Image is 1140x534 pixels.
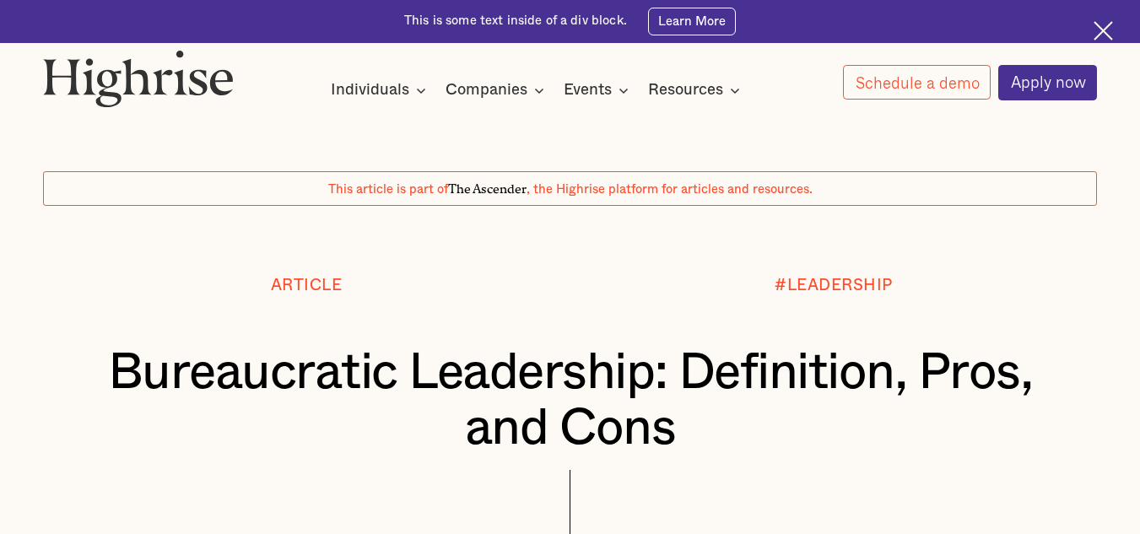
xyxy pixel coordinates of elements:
[404,13,627,30] div: This is some text inside of a div block.
[328,183,448,196] span: This article is part of
[998,65,1098,100] a: Apply now
[648,80,723,100] div: Resources
[1094,21,1113,40] img: Cross icon
[331,80,431,100] div: Individuals
[87,345,1054,456] h1: Bureaucratic Leadership: Definition, Pros, and Cons
[775,278,893,295] div: #LEADERSHIP
[446,80,527,100] div: Companies
[564,80,612,100] div: Events
[648,8,736,35] a: Learn More
[331,80,409,100] div: Individuals
[527,183,813,196] span: , the Highrise platform for articles and resources.
[564,80,634,100] div: Events
[448,179,527,194] span: The Ascender
[271,278,343,295] div: Article
[843,65,991,100] a: Schedule a demo
[648,80,745,100] div: Resources
[446,80,549,100] div: Companies
[43,50,234,107] img: Highrise logo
